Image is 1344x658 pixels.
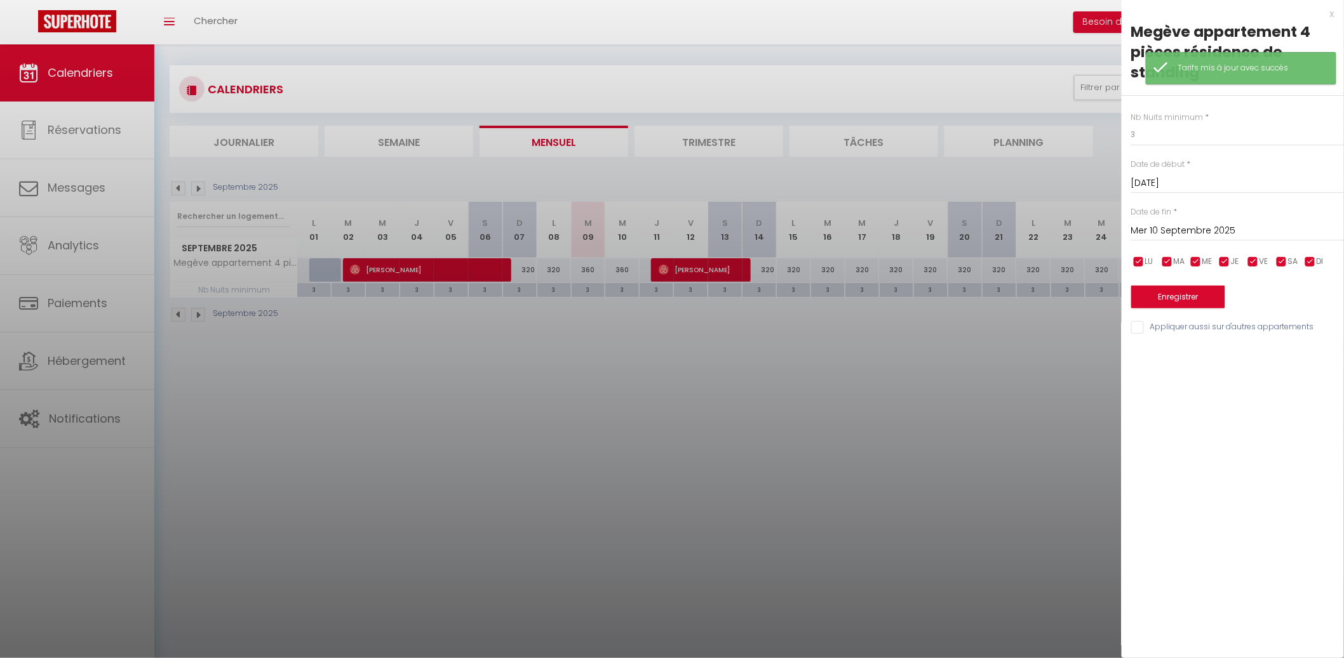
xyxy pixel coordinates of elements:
[1131,206,1172,218] label: Date de fin
[1174,256,1185,268] span: MA
[1131,22,1334,82] div: Megève appartement 4 pièces résidence de standing
[10,5,48,43] button: Ouvrir le widget de chat LiveChat
[1260,256,1268,268] span: VE
[1131,159,1185,171] label: Date de début
[1231,256,1239,268] span: JE
[1145,256,1153,268] span: LU
[1122,6,1334,22] div: x
[1288,256,1298,268] span: SA
[1131,286,1225,308] button: Enregistrer
[1131,112,1204,124] label: Nb Nuits minimum
[1178,62,1323,74] div: Tarifs mis à jour avec succès
[1202,256,1213,268] span: ME
[1317,256,1324,268] span: DI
